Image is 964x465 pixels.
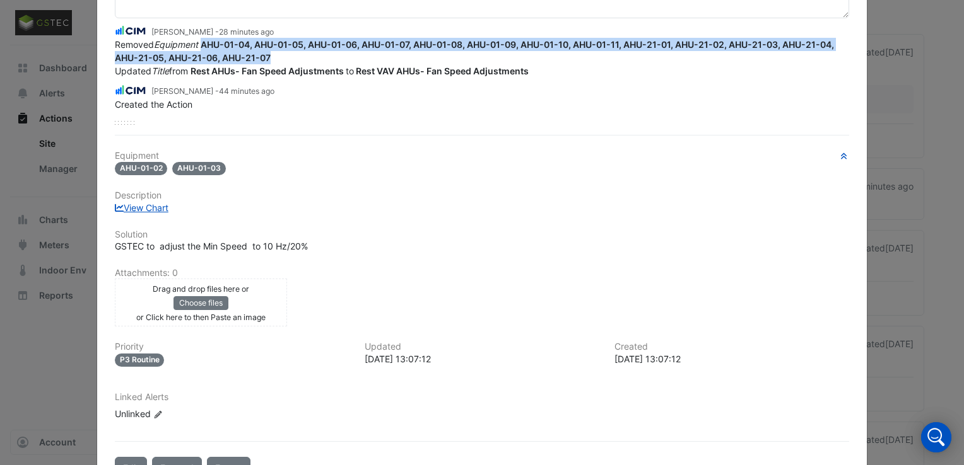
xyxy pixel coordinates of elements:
span: Created the Action [115,99,192,110]
small: [PERSON_NAME] - [151,26,274,38]
span: GSTEC to adjust the Min Speed to 10 Hz/20% [115,241,308,251]
span: AHU-01-02 [115,162,168,175]
h6: Equipment [115,151,849,161]
h6: Linked Alerts [115,392,849,403]
span: 2025-09-03 13:23:17 [219,27,274,37]
strong: AHU-01-04, AHU-01-05, AHU-01-06, AHU-01-07, AHU-01-08, AHU-01-09, AHU-01-10, AHU-01-11, AHU-21-01... [115,39,834,63]
img: CIM [115,83,146,97]
div: [DATE] 13:07:12 [614,352,849,365]
span: Rest VAV AHUs- Fan Speed Adjustments [356,66,529,76]
div: P3 Routine [115,353,165,367]
h6: Created [614,342,849,352]
small: [PERSON_NAME] - [151,86,274,97]
div: [DATE] 13:07:12 [365,352,599,365]
small: or Click here to then Paste an image [136,313,266,322]
h6: Description [115,190,849,201]
em: Title [151,66,169,76]
img: CIM [115,24,146,38]
em: Equipment [154,39,198,50]
div: Unlinked [115,407,266,420]
fa-icon: Edit Linked Alerts [153,410,163,419]
button: Choose files [173,296,228,310]
span: 2025-09-03 13:07:12 [219,86,274,96]
h6: Attachments: 0 [115,268,849,278]
h6: Updated [365,342,599,352]
span: Rest AHUs- Fan Speed Adjustments [191,66,344,76]
small: Drag and drop files here or [153,284,249,294]
a: View Chart [115,202,168,213]
span: AHU-01-03 [172,162,226,175]
div: Open Intercom Messenger [921,422,951,452]
h6: Solution [115,229,849,240]
span: Updated from [115,66,188,76]
span: to [115,66,529,76]
span: Removed [115,39,834,63]
h6: Priority [115,342,350,352]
